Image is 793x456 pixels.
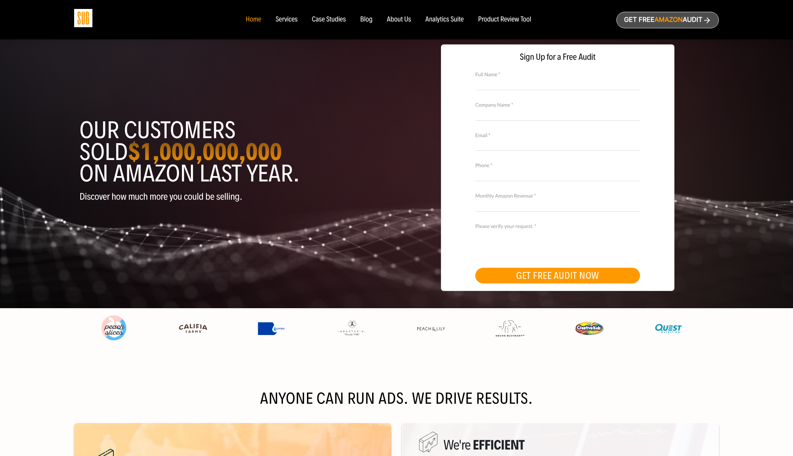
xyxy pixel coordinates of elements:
img: Drunk Elephant [496,320,524,337]
img: Sug [74,9,92,27]
h2: Anyone can run ads. We drive results. [74,392,719,406]
iframe: reCAPTCHA [475,229,584,257]
a: About Us [387,16,411,24]
input: Full Name * [475,77,640,90]
a: Get freeAmazonAudit [616,12,719,28]
a: Case Studies [312,16,346,24]
img: Anastasia Beverly Hills [337,320,366,337]
button: GET FREE AUDIT NOW [475,268,640,283]
img: Peach Slices [100,314,128,343]
a: Analytics Suite [426,16,464,24]
img: Califia Farms [179,321,207,336]
p: Discover how much more you could be selling. [80,191,391,202]
input: Company Name * [475,108,640,120]
strong: $1,000,000,000 [128,137,282,166]
span: Sign Up for a Free Audit [448,52,667,62]
img: Quest Nutriton [654,321,683,336]
a: Product Review Tool [478,16,531,24]
span: Efficient [473,436,524,453]
label: Email * [475,131,640,139]
a: Blog [360,16,373,24]
img: Creative Kids [575,322,604,335]
label: Company Name * [475,101,640,109]
input: Email * [475,138,640,151]
label: Full Name * [475,71,640,78]
a: Services [275,16,297,24]
label: Monthly Amazon Revenue * [475,192,640,200]
span: Amazon [654,16,683,24]
img: Peach & Lily [417,326,445,331]
input: Contact Number * [475,169,640,181]
img: Express Water [258,322,287,335]
a: Home [246,16,261,24]
h1: Our customers sold on Amazon last year. [80,120,391,184]
label: Phone * [475,161,640,169]
img: We are Smart [419,432,438,452]
label: Please verify your request. * [475,222,640,230]
input: Monthly Amazon Revenue * [475,199,640,212]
